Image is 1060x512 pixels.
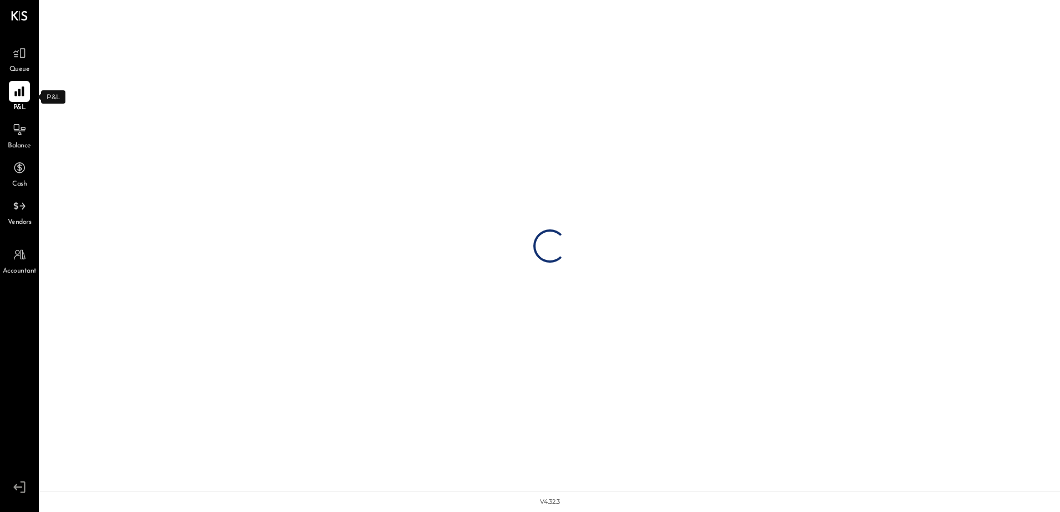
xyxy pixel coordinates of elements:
div: P&L [41,90,65,104]
a: Accountant [1,244,38,277]
a: Vendors [1,196,38,228]
span: Accountant [3,267,37,277]
a: Queue [1,43,38,75]
a: Balance [1,119,38,151]
a: Cash [1,157,38,190]
div: v 4.32.3 [540,498,560,506]
span: Queue [9,65,30,75]
span: Cash [12,180,27,190]
a: P&L [1,81,38,113]
span: P&L [13,103,26,113]
span: Vendors [8,218,32,228]
span: Balance [8,141,31,151]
